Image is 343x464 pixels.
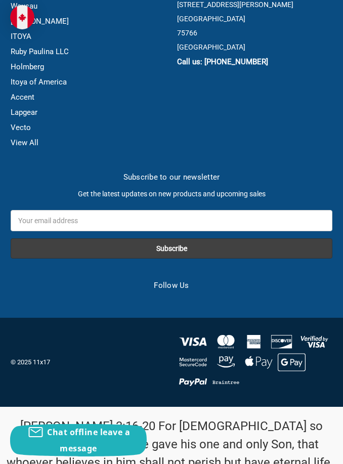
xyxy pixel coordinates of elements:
[11,280,332,291] h5: Follow Us
[11,32,31,41] a: ITOYA
[11,357,166,367] p: © 2025 11x17
[10,5,34,29] img: duty and tax information for Canada
[11,238,332,259] input: Subscribe
[11,172,332,183] h5: Subscribe to our newsletter
[11,210,332,231] input: Your email address
[11,93,34,102] a: Accent
[11,189,332,199] p: Get the latest updates on new products and upcoming sales
[11,108,37,117] a: Lapgear
[10,424,147,456] button: Chat offline leave a message
[11,2,37,11] a: Wausau
[11,123,31,132] a: Vecto
[47,427,130,454] span: Chat offline leave a message
[11,62,44,71] a: Holmberg
[11,47,69,56] a: Ruby Paulina LLC
[177,57,268,66] a: Call us: [PHONE_NUMBER]
[11,17,69,26] a: [PERSON_NAME]
[11,138,38,147] a: View All
[11,77,67,87] a: Itoya of America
